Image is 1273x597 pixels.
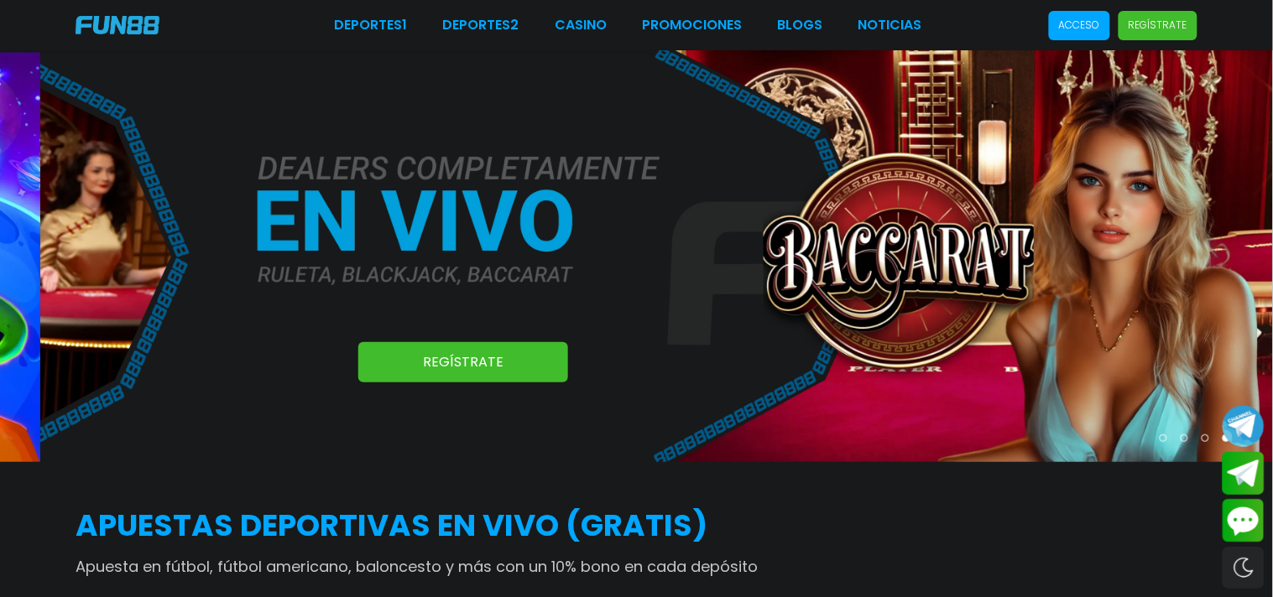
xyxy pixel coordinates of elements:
[1223,547,1265,589] div: Switch theme
[858,15,921,35] a: NOTICIAS
[555,15,607,35] a: CASINO
[76,16,159,34] img: Company Logo
[642,15,742,35] a: Promociones
[777,15,822,35] a: BLOGS
[76,503,1197,548] h2: APUESTAS DEPORTIVAS EN VIVO (gratis)
[1223,404,1265,448] button: Join telegram channel
[335,15,408,35] a: Deportes1
[358,342,568,382] a: Regístrate
[1223,499,1265,542] button: Contact customer service
[443,15,519,35] a: Deportes2
[1223,452,1265,496] button: Join telegram
[76,555,1197,578] p: Apuesta en fútbol, fútbol americano, baloncesto y más con un 10% bono en cada depósito
[1129,18,1187,33] p: Regístrate
[1059,18,1100,33] p: Acceso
